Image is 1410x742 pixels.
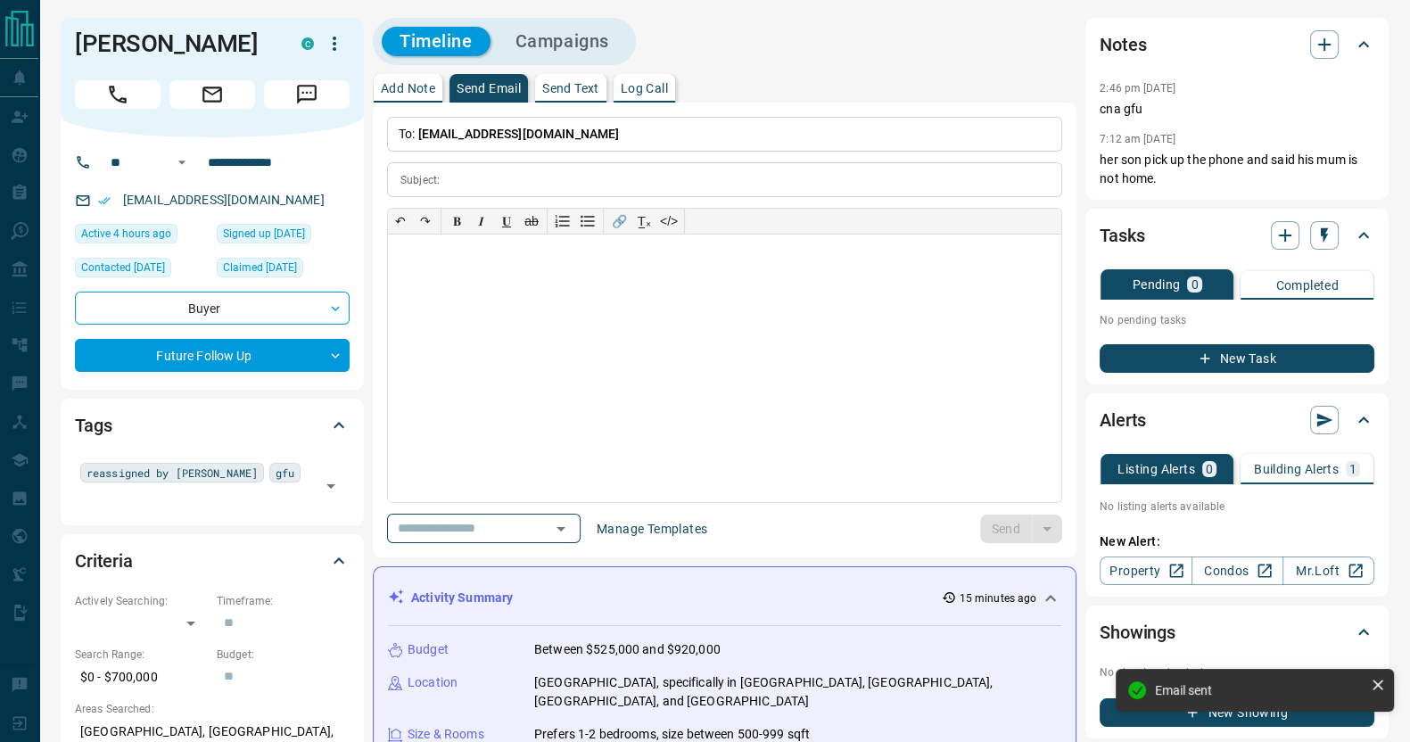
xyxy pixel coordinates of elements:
span: Signed up [DATE] [223,225,305,243]
h2: Tasks [1100,221,1144,250]
div: Wed Jun 17 2015 [217,224,350,249]
p: Areas Searched: [75,701,350,717]
p: No showings booked [1100,664,1374,680]
span: Call [75,80,161,109]
p: New Alert: [1100,532,1374,551]
a: Mr.Loft [1282,556,1374,585]
button: ↶ [388,209,413,234]
div: Showings [1100,611,1374,654]
h2: Showings [1100,618,1175,647]
div: Tue Oct 10 2023 [217,258,350,283]
div: Fri Aug 15 2025 [75,224,208,249]
p: Send Text [542,82,599,95]
button: Open [171,152,193,173]
p: Budget [408,640,449,659]
button: T̲ₓ [631,209,656,234]
button: 𝐁 [444,209,469,234]
p: 0 [1206,463,1213,475]
p: No pending tasks [1100,307,1374,334]
p: To: [387,117,1062,152]
div: Sun May 08 2022 [75,258,208,283]
div: Alerts [1100,399,1374,441]
button: 🔗 [606,209,631,234]
div: Tasks [1100,214,1374,257]
button: Campaigns [498,27,627,56]
button: Open [548,516,573,541]
p: Listing Alerts [1117,463,1195,475]
p: 0 [1191,278,1198,291]
div: Activity Summary15 minutes ago [388,581,1061,614]
a: [EMAIL_ADDRESS][DOMAIN_NAME] [123,193,325,207]
p: No listing alerts available [1100,499,1374,515]
span: gfu [276,464,294,482]
span: Claimed [DATE] [223,259,297,276]
p: 1 [1349,463,1356,475]
div: Future Follow Up [75,339,350,372]
button: 𝑰 [469,209,494,234]
div: Criteria [75,540,350,582]
svg: Email Verified [98,194,111,207]
h2: Alerts [1100,406,1146,434]
p: Pending [1133,278,1181,291]
p: her son pick up the phone and said his mum is not home. [1100,151,1374,188]
s: ab [524,214,539,228]
button: Bullet list [575,209,600,234]
h2: Notes [1100,30,1146,59]
p: $0 - $700,000 [75,663,208,692]
p: Activity Summary [411,589,513,607]
div: Email sent [1155,683,1364,697]
p: Between $525,000 and $920,000 [534,640,721,659]
p: Log Call [621,82,668,95]
button: Numbered list [550,209,575,234]
p: Budget: [217,647,350,663]
p: Send Email [457,82,521,95]
button: Timeline [382,27,491,56]
p: 2:46 pm [DATE] [1100,82,1175,95]
p: Location [408,673,458,692]
button: </> [656,209,681,234]
button: ab [519,209,544,234]
span: [EMAIL_ADDRESS][DOMAIN_NAME] [418,127,620,141]
p: 7:12 am [DATE] [1100,133,1175,145]
button: Manage Templates [586,515,718,543]
button: New Showing [1100,698,1374,727]
span: Contacted [DATE] [81,259,165,276]
p: 15 minutes ago [960,590,1037,606]
h2: Criteria [75,547,133,575]
a: Condos [1191,556,1283,585]
p: Building Alerts [1254,463,1339,475]
span: reassigned by [PERSON_NAME] [87,464,258,482]
button: Open [318,474,343,499]
span: 𝐔 [502,214,511,228]
div: Tags [75,404,350,447]
p: Timeframe: [217,593,350,609]
p: Add Note [381,82,435,95]
div: split button [980,515,1063,543]
p: Search Range: [75,647,208,663]
span: Email [169,80,255,109]
button: ↷ [413,209,438,234]
h2: Tags [75,411,111,440]
p: Completed [1275,279,1339,292]
div: Buyer [75,292,350,325]
div: Notes [1100,23,1374,66]
button: New Task [1100,344,1374,373]
p: Subject: [400,172,440,188]
p: [GEOGRAPHIC_DATA], specifically in [GEOGRAPHIC_DATA], [GEOGRAPHIC_DATA], [GEOGRAPHIC_DATA], and [... [534,673,1061,711]
p: Actively Searching: [75,593,208,609]
h1: [PERSON_NAME] [75,29,275,58]
a: Property [1100,556,1191,585]
div: condos.ca [301,37,314,50]
span: Active 4 hours ago [81,225,171,243]
button: 𝐔 [494,209,519,234]
p: cna gfu [1100,100,1374,119]
span: Message [264,80,350,109]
